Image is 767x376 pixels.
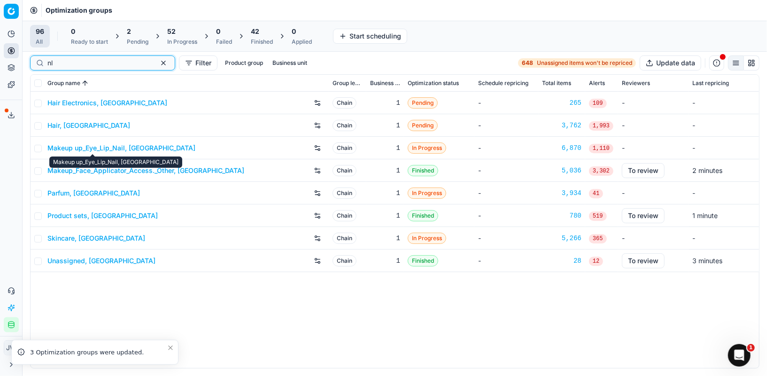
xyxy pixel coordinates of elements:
[689,182,759,204] td: -
[46,6,112,15] nav: breadcrumb
[408,97,438,109] span: Pending
[127,27,131,36] span: 2
[251,38,273,46] div: Finished
[333,255,356,266] span: Chain
[333,142,356,154] span: Chain
[589,211,607,221] span: 519
[4,340,19,355] button: JW
[408,188,446,199] span: In Progress
[47,98,167,108] a: Hair Electronics, [GEOGRAPHIC_DATA]
[216,38,232,46] div: Failed
[408,79,459,87] span: Optimization status
[370,211,400,220] div: 1
[622,253,665,268] button: To review
[408,142,446,154] span: In Progress
[370,256,400,266] div: 1
[474,250,538,272] td: -
[47,211,158,220] a: Product sets, [GEOGRAPHIC_DATA]
[589,121,613,131] span: 1,993
[589,144,613,153] span: 1,110
[165,342,176,353] button: Close toast
[370,79,400,87] span: Business unit
[370,234,400,243] div: 1
[692,79,729,87] span: Last repricing
[618,114,689,137] td: -
[474,204,538,227] td: -
[689,227,759,250] td: -
[47,166,244,175] a: Makeup_Face_Applicator_Access._Other, [GEOGRAPHIC_DATA]
[542,166,581,175] a: 5,036
[408,165,438,176] span: Finished
[408,255,438,266] span: Finished
[333,29,407,44] button: Start scheduling
[333,233,356,244] span: Chain
[47,143,195,153] a: Makeup up_Eye_Lip_Nail, [GEOGRAPHIC_DATA]
[127,38,148,46] div: Pending
[474,182,538,204] td: -
[269,57,311,69] button: Business unit
[542,234,581,243] div: 5,266
[640,55,701,70] button: Update data
[80,78,90,88] button: Sorted by Group name ascending
[408,120,438,131] span: Pending
[542,211,581,220] a: 780
[49,157,182,168] div: Makeup up_Eye_Lip_Nail, [GEOGRAPHIC_DATA]
[292,27,296,36] span: 0
[542,79,571,87] span: Total items
[167,38,197,46] div: In Progress
[542,256,581,266] a: 28
[589,234,607,243] span: 365
[589,166,613,176] span: 3,302
[474,227,538,250] td: -
[589,189,603,198] span: 41
[333,188,356,199] span: Chain
[589,79,605,87] span: Alerts
[167,27,176,36] span: 52
[71,38,108,46] div: Ready to start
[537,59,632,67] span: Unassigned items won't be repriced
[692,211,718,219] span: 1 minute
[589,99,607,108] span: 109
[47,79,80,87] span: Group name
[474,137,538,159] td: -
[333,165,356,176] span: Chain
[216,27,220,36] span: 0
[46,6,112,15] span: Optimization groups
[689,137,759,159] td: -
[522,59,533,67] strong: 648
[478,79,528,87] span: Schedule repricing
[542,188,581,198] a: 3,934
[542,121,581,130] a: 3,762
[408,233,446,244] span: In Progress
[622,163,665,178] button: To review
[728,344,751,367] iframe: Intercom live chat
[333,97,356,109] span: Chain
[589,257,603,266] span: 12
[542,98,581,108] a: 265
[370,188,400,198] div: 1
[474,159,538,182] td: -
[622,208,665,223] button: To review
[692,166,722,174] span: 2 minutes
[689,114,759,137] td: -
[4,341,18,355] span: JW
[618,182,689,204] td: -
[251,27,259,36] span: 42
[747,344,755,352] span: 1
[333,210,356,221] span: Chain
[221,57,267,69] button: Product group
[71,27,75,36] span: 0
[292,38,312,46] div: Applied
[370,121,400,130] div: 1
[36,38,44,46] div: All
[370,166,400,175] div: 1
[47,234,145,243] a: Skincare, [GEOGRAPHIC_DATA]
[370,143,400,153] div: 1
[370,98,400,108] div: 1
